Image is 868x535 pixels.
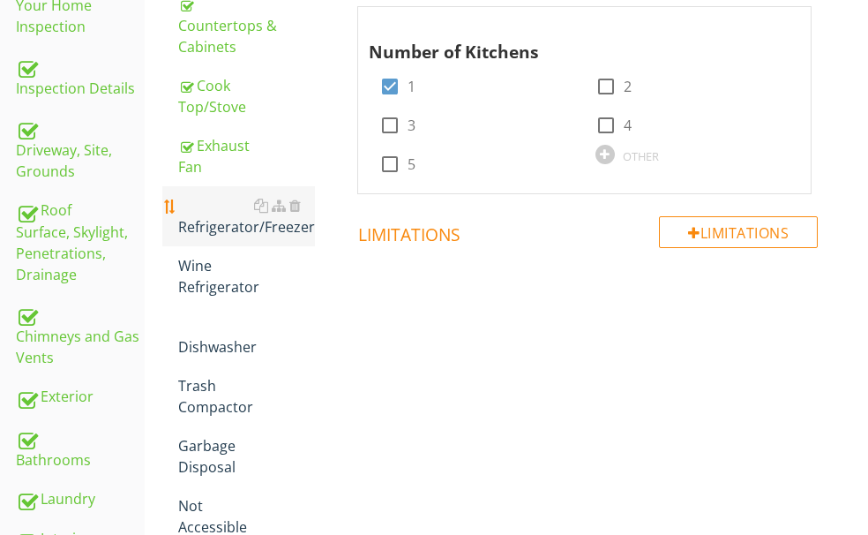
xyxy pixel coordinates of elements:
[408,117,415,134] label: 3
[16,200,145,286] div: Roof Surface, Skylight, Penetrations, Drainage
[16,55,145,99] div: Inspection Details
[16,386,145,409] div: Exterior
[358,216,818,246] h4: Limitations
[178,375,315,418] div: Trash Compactor
[623,149,659,163] div: OTHER
[369,14,779,65] div: Number of Kitchens
[178,255,315,298] div: Wine Refrigerator
[16,303,145,368] div: Chimneys and Gas Vents
[16,117,145,182] div: Driveway, Site, Grounds
[178,435,315,478] div: Garbage Disposal
[178,75,315,117] div: Cook Top/Stove
[624,117,632,134] label: 4
[408,78,415,95] label: 1
[178,135,315,177] div: Exhaust Fan
[16,426,145,471] div: Bathrooms
[16,488,145,511] div: Laundry
[178,195,315,237] div: Refrigerator/Freezer
[178,315,315,358] div: Dishwasher
[624,78,632,95] label: 2
[659,216,818,248] div: Limitations
[408,155,415,173] label: 5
